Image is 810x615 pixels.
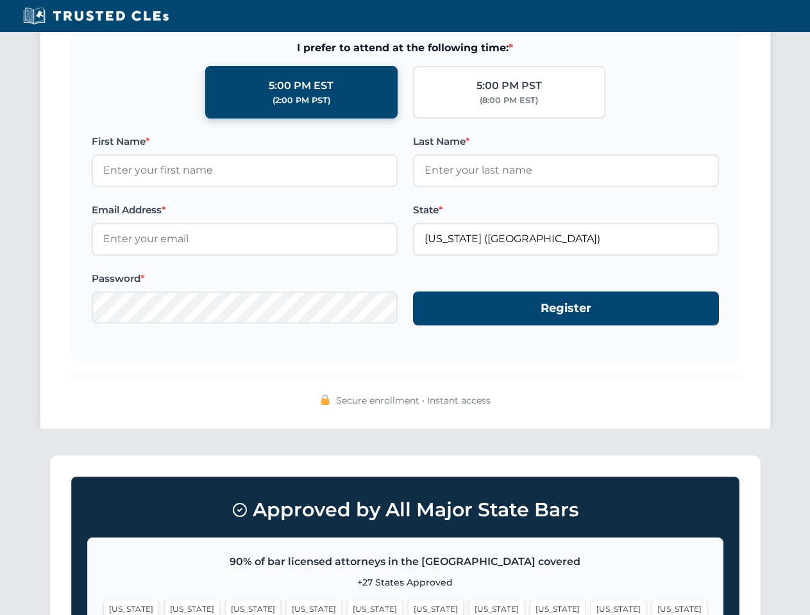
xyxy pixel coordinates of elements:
[92,271,398,286] label: Password
[87,493,723,527] h3: Approved by All Major State Bars
[413,291,719,325] button: Register
[269,78,333,94] div: 5:00 PM EST
[103,575,707,589] p: +27 States Approved
[92,154,398,186] input: Enter your first name
[336,393,491,407] span: Secure enrollment • Instant access
[92,40,719,56] span: I prefer to attend at the following time:
[413,202,719,218] label: State
[413,154,719,186] input: Enter your last name
[320,395,330,405] img: 🔒
[480,94,538,107] div: (8:00 PM EST)
[92,134,398,149] label: First Name
[92,202,398,218] label: Email Address
[19,6,173,26] img: Trusted CLEs
[477,78,542,94] div: 5:00 PM PST
[92,223,398,255] input: Enter your email
[103,553,707,570] p: 90% of bar licensed attorneys in the [GEOGRAPHIC_DATA] covered
[413,223,719,255] input: Florida (FL)
[273,94,330,107] div: (2:00 PM PST)
[413,134,719,149] label: Last Name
